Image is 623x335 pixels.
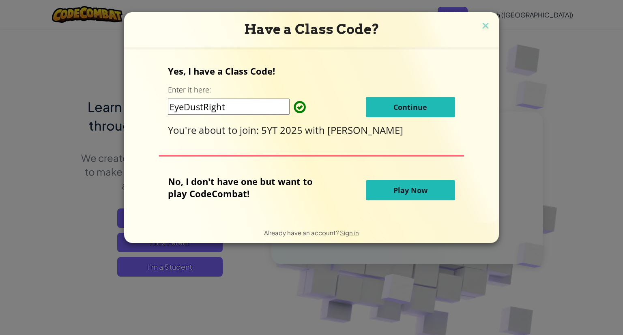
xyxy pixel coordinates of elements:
[366,180,455,200] button: Play Now
[393,185,428,195] span: Play Now
[393,102,427,112] span: Continue
[244,21,379,37] span: Have a Class Code?
[264,229,340,236] span: Already have an account?
[168,65,455,77] p: Yes, I have a Class Code!
[168,85,211,95] label: Enter it here:
[480,20,491,32] img: close icon
[327,123,403,137] span: [PERSON_NAME]
[366,97,455,117] button: Continue
[168,175,325,200] p: No, I don't have one but want to play CodeCombat!
[168,123,261,137] span: You're about to join:
[340,229,359,236] a: Sign in
[261,123,305,137] span: 5YT 2025
[305,123,327,137] span: with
